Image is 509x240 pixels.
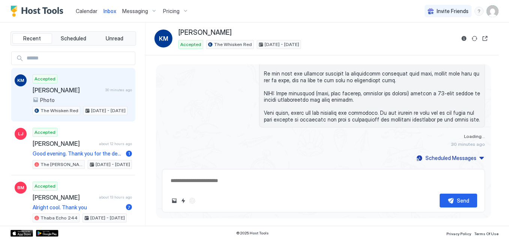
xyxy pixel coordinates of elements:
span: Accepted [34,76,55,82]
button: Scheduled [54,33,93,44]
span: [PERSON_NAME] [33,194,96,201]
button: Send [440,194,477,207]
span: Photo [40,97,55,104]
a: App Store [10,230,33,237]
span: 30 minutes ago [105,87,132,92]
span: 30 minutes ago [451,141,485,147]
span: [DATE] - [DATE] [265,41,299,48]
span: 7 [127,204,130,210]
span: about 12 hours ago [99,141,132,146]
a: Inbox [103,7,116,15]
button: Reservation information [460,34,469,43]
span: [DATE] - [DATE] [90,215,125,221]
span: Scheduled [61,35,86,42]
span: [PERSON_NAME] [178,28,232,37]
div: User profile [487,5,499,17]
a: Privacy Policy [446,229,471,237]
a: Host Tools Logo [10,6,67,17]
a: Terms Of Use [474,229,499,237]
span: about 13 hours ago [99,195,132,200]
span: © 2025 Host Tools [236,231,269,236]
span: KM [159,34,168,43]
span: Recent [23,35,41,42]
span: Loading... [464,133,485,139]
span: Invite Friends [437,8,469,15]
span: Accepted [34,129,55,136]
span: Privacy Policy [446,231,471,236]
a: Calendar [76,7,97,15]
button: Unread [94,33,134,44]
span: Terms Of Use [474,231,499,236]
span: [DATE] - [DATE] [96,161,130,168]
input: Input Field [24,52,135,65]
span: The Whisken Red [214,41,252,48]
span: The [PERSON_NAME] 397 [40,161,83,168]
span: Accepted [34,183,55,190]
span: 1 [128,151,130,156]
span: Messaging [122,8,148,15]
span: [PERSON_NAME] [33,140,96,147]
div: Scheduled Messages [425,154,476,162]
span: Unread [106,35,123,42]
span: Thaba Echo 244 [40,215,78,221]
span: [DATE] - [DATE] [91,107,126,114]
div: tab-group [10,31,136,46]
span: Alright cool. Thank you [33,204,123,211]
span: Inbox [103,8,116,14]
a: Google Play Store [36,230,58,237]
span: Calendar [76,8,97,14]
button: Upload image [170,196,179,205]
button: Sync reservation [470,34,479,43]
span: LJ [18,130,23,137]
span: Pricing [163,8,180,15]
button: Recent [12,33,52,44]
span: Accepted [180,41,201,48]
button: Scheduled Messages [415,153,485,163]
span: Good evening. Thank you for the detailed information 🙂 [33,150,123,157]
button: Open reservation [481,34,490,43]
div: menu [475,7,484,16]
div: Send [457,197,469,204]
span: BM [17,184,24,191]
button: Quick reply [179,196,188,205]
span: The Whisken Red [40,107,78,114]
span: [PERSON_NAME] [33,86,102,94]
span: KM [17,77,24,84]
